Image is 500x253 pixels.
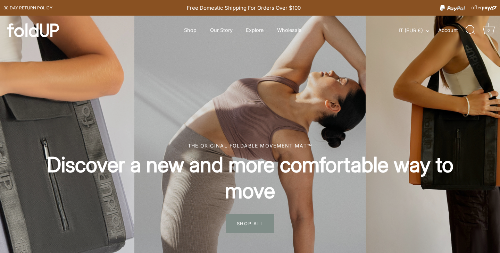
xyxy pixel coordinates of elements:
a: Search [463,23,478,38]
a: foldUP [7,23,94,37]
img: foldUP [7,23,59,37]
a: Cart [481,23,496,38]
a: Shop [178,24,203,37]
div: Primary navigation [167,24,318,37]
a: Wholesale [271,24,308,37]
h2: Discover a new and more comfortable way to move [24,152,476,204]
div: The original foldable movement mat™ [24,142,476,149]
button: IT (EUR €) [399,27,437,34]
a: Account [438,26,465,34]
div: 0 [485,27,492,34]
span: SHOP ALL [226,214,274,233]
a: Explore [240,24,270,37]
a: 30 day Return policy [3,4,52,12]
a: Our Story [204,24,239,37]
